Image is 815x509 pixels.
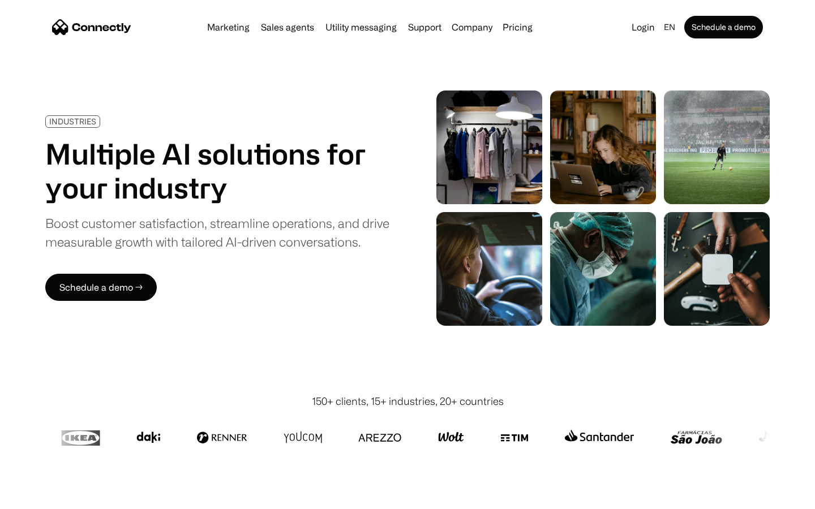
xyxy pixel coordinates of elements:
div: INDUSTRIES [49,117,96,126]
div: Company [452,19,492,35]
a: Support [404,23,446,32]
a: Pricing [498,23,537,32]
a: Login [627,19,659,35]
h1: Multiple AI solutions for your industry [45,137,389,205]
div: Boost customer satisfaction, streamline operations, and drive measurable growth with tailored AI-... [45,214,389,251]
a: Utility messaging [321,23,401,32]
div: Company [448,19,496,35]
div: en [659,19,682,35]
ul: Language list [23,489,68,505]
div: 150+ clients, 15+ industries, 20+ countries [312,394,504,409]
a: Schedule a demo [684,16,763,38]
a: Sales agents [256,23,319,32]
a: Marketing [203,23,254,32]
aside: Language selected: English [11,488,68,505]
div: en [664,19,675,35]
a: home [52,19,131,36]
a: Schedule a demo → [45,274,157,301]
